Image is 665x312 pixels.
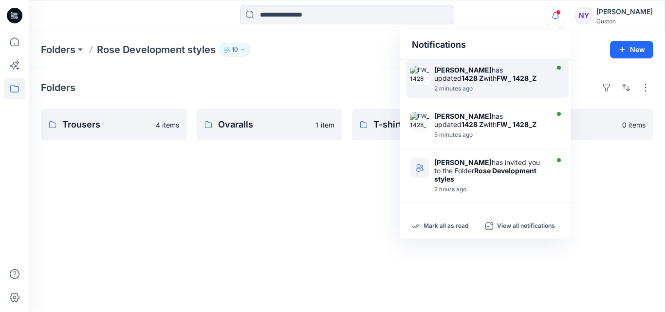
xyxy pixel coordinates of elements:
[497,120,536,128] strong: FW_ 1428_Z
[315,120,334,130] p: 1 item
[424,222,468,231] p: Mark all as read
[62,118,150,131] p: Trousers
[41,82,75,93] h4: Folders
[529,118,617,131] p: Jackets
[575,7,592,24] div: NY
[434,112,546,128] div: has updated with
[622,120,646,130] p: 0 items
[596,6,653,18] div: [PERSON_NAME]
[97,43,216,56] p: Rose Development styles
[232,44,238,55] p: 10
[497,74,536,82] strong: FW_ 1428_Z
[497,222,555,231] p: View all notifications
[610,41,653,58] button: New
[434,131,546,138] div: Friday, September 12, 2025 09:54
[41,109,187,140] a: Trousers4 items
[220,43,250,56] button: 10
[434,66,492,74] strong: [PERSON_NAME]
[434,186,546,193] div: Friday, September 12, 2025 08:09
[434,112,492,120] strong: [PERSON_NAME]
[400,30,571,60] div: Notifications
[462,74,483,82] strong: 1428 Z
[373,118,461,131] p: T-shirts
[434,158,546,183] div: has invited you to the Folder
[352,109,498,140] a: T-shirts0 items
[434,158,492,166] strong: [PERSON_NAME]
[596,18,653,25] div: Guston
[410,66,429,85] img: FW_ 1428_Z
[462,120,483,128] strong: 1428 Z
[156,120,179,130] p: 4 items
[434,85,546,92] div: Friday, September 12, 2025 09:57
[197,109,343,140] a: Ovaralls1 item
[410,158,429,178] img: Rose Development styles
[410,112,429,131] img: FW_ 1428_Z
[508,109,654,140] a: Jackets0 items
[218,118,310,131] p: Ovaralls
[434,166,536,183] strong: Rose Development styles
[41,43,75,56] a: Folders
[434,66,546,82] div: has updated with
